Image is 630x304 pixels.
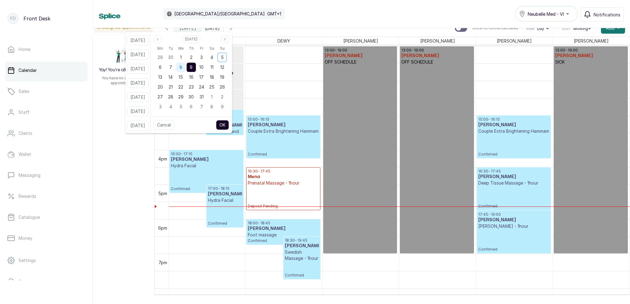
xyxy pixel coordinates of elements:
[221,55,224,60] span: 5
[19,109,30,115] p: Staff
[573,26,588,31] span: Working
[199,84,204,90] span: 24
[210,74,214,80] span: 18
[197,44,207,52] div: Friday
[401,53,472,59] h3: [PERSON_NAME]
[180,65,182,70] span: 8
[419,37,456,45] span: [PERSON_NAME]
[325,53,395,59] h3: [PERSON_NAME]
[190,104,192,109] span: 6
[190,55,192,60] span: 2
[200,55,203,60] span: 3
[478,180,549,186] p: Deep Tissue Massage - 1hour
[210,104,213,109] span: 8
[175,21,201,35] div: [DATE]
[197,72,207,82] div: 17 Oct 2025
[216,120,229,130] button: OK
[127,35,149,45] button: [DATE]
[176,44,186,52] div: Wednesday
[182,35,200,43] button: Select month
[165,44,175,52] div: Tuesday
[176,102,186,112] div: 05 Nov 2025
[200,94,204,99] span: 31
[478,229,549,252] p: Confirmed
[478,134,549,157] p: Confirmed
[496,37,533,45] span: [PERSON_NAME]
[157,294,168,300] div: 8pm
[169,65,172,70] span: 7
[478,122,549,128] h3: [PERSON_NAME]
[285,249,319,261] p: Swedish Massage - 1hour
[169,104,172,109] span: 4
[155,72,165,82] div: 13 Oct 2025
[210,55,213,60] span: 4
[186,62,196,72] div: 09 Oct 2025
[217,62,227,72] div: 12 Oct 2025
[19,193,36,199] p: Rewards
[220,65,224,70] span: 12
[221,35,229,43] button: Next month
[186,72,196,82] div: 16 Oct 2025
[217,52,227,62] div: 05 Oct 2025
[178,94,184,99] span: 29
[176,92,186,102] div: 29 Oct 2025
[168,55,173,60] span: 30
[5,209,87,226] a: Catalogue
[276,37,291,45] span: DEWY
[168,74,173,80] span: 14
[285,261,319,278] p: Confirmed
[19,214,40,220] p: Catalogue
[186,52,196,62] div: 02 Oct 2025
[478,217,549,223] h3: [PERSON_NAME]
[248,122,319,128] h3: [PERSON_NAME]
[197,82,207,92] div: 24 Oct 2025
[176,62,186,72] div: 08 Oct 2025
[562,26,593,31] button: StaffWorking
[472,26,518,31] p: Show no-show/cancelled
[154,35,162,43] button: Previous month
[267,11,281,17] p: GMT+1
[19,67,37,73] p: Calendar
[248,174,319,180] h3: Mena
[176,82,186,92] div: 22 Oct 2025
[207,102,217,112] div: 08 Nov 2025
[19,278,36,285] p: Support
[325,59,395,65] p: OFF SCHEDULE
[208,203,242,226] p: Confirmed
[5,230,87,247] a: Money
[157,190,168,197] div: 5pm
[155,62,165,72] div: 06 Oct 2025
[171,169,242,191] p: Confirmed
[217,72,227,82] div: 19 Oct 2025
[5,41,87,58] a: Home
[248,226,319,232] h3: [PERSON_NAME]
[188,94,194,99] span: 30
[248,117,319,122] p: 15:00 - 16:15
[127,64,149,74] button: [DATE]
[555,53,626,59] h3: [PERSON_NAME]
[478,174,549,180] h3: [PERSON_NAME]
[580,7,624,22] button: Notifications
[248,186,319,209] p: Deposit Pending
[200,45,203,52] span: Fr
[5,83,87,100] a: Sales
[5,167,87,184] a: Messaging
[342,37,379,45] span: [PERSON_NAME]
[178,45,184,52] span: We
[155,52,165,62] div: 29 Sep 2025
[19,235,32,241] p: Money
[478,169,549,174] p: 16:30 - 17:45
[478,212,549,217] p: 17:45 - 19:00
[325,48,395,53] p: 13:00 - 19:00
[401,48,472,53] p: 13:00 - 19:00
[179,74,183,80] span: 15
[168,94,173,99] span: 28
[5,273,87,290] a: Support
[158,84,163,90] span: 20
[223,37,227,41] svg: page next
[562,26,571,31] span: Staff
[555,48,626,53] p: 13:00 - 19:00
[217,82,227,92] div: 26 Oct 2025
[127,78,149,88] button: [DATE]
[157,156,168,162] div: 4pm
